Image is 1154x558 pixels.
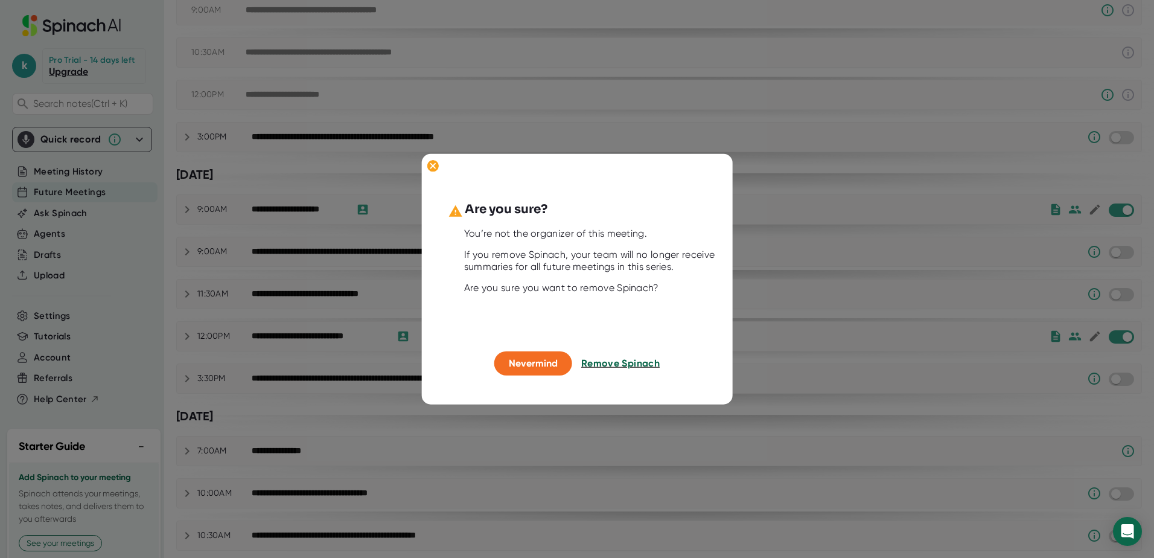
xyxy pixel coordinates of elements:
div: Open Intercom Messenger [1113,517,1142,546]
span: Nevermind [509,358,558,369]
div: You’re not the organizer of this meeting. [464,228,720,240]
div: Are you sure you want to remove Spinach? [464,282,720,294]
button: Nevermind [494,351,572,376]
span: Remove Spinach [581,358,660,369]
button: Remove Spinach [581,351,660,376]
div: If you remove Spinach, your team will no longer receive summaries for all future meetings in this... [464,249,720,273]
